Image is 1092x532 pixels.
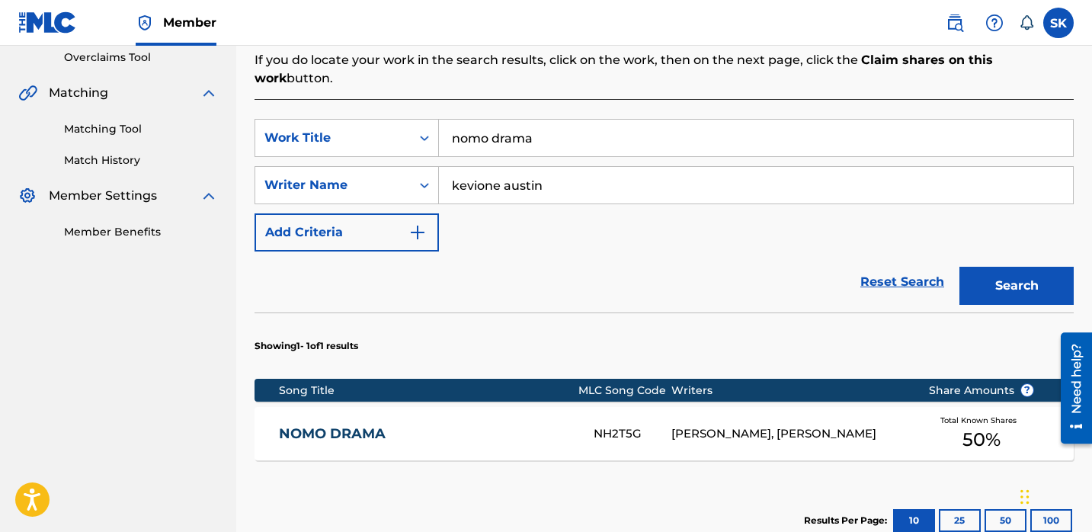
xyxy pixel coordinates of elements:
span: Total Known Shares [940,415,1023,426]
form: Search Form [255,119,1074,312]
p: If you do locate your work in the search results, click on the work, then on the next page, click... [255,51,1074,88]
button: 50 [985,509,1026,532]
div: Work Title [264,129,402,147]
a: Match History [64,152,218,168]
a: NOMO DRAMA [279,425,573,443]
img: help [985,14,1004,32]
span: 50 % [962,426,1001,453]
img: 9d2ae6d4665cec9f34b9.svg [408,223,427,242]
div: Writers [671,383,905,399]
img: Member Settings [18,187,37,205]
img: MLC Logo [18,11,77,34]
button: 10 [893,509,935,532]
span: Share Amounts [929,383,1034,399]
div: Drag [1020,474,1030,520]
p: Results Per Page: [804,514,891,527]
div: NH2T5G [594,425,671,443]
span: Matching [49,84,108,102]
div: [PERSON_NAME], [PERSON_NAME] [671,425,905,443]
a: Matching Tool [64,121,218,137]
div: Writer Name [264,176,402,194]
a: Overclaims Tool [64,50,218,66]
img: expand [200,84,218,102]
a: Member Benefits [64,224,218,240]
div: Notifications [1019,15,1034,30]
img: Matching [18,84,37,102]
iframe: Resource Center [1049,327,1092,450]
div: Help [979,8,1010,38]
button: 25 [939,509,981,532]
img: Top Rightsholder [136,14,154,32]
div: Song Title [279,383,578,399]
span: Member [163,14,216,31]
button: Add Criteria [255,213,439,252]
iframe: Chat Widget [1016,459,1092,532]
span: Member Settings [49,187,157,205]
a: Reset Search [853,265,952,299]
img: expand [200,187,218,205]
span: ? [1021,384,1033,396]
p: Showing 1 - 1 of 1 results [255,339,358,353]
div: MLC Song Code [578,383,672,399]
img: search [946,14,964,32]
button: Search [959,267,1074,305]
a: Public Search [940,8,970,38]
div: User Menu [1043,8,1074,38]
